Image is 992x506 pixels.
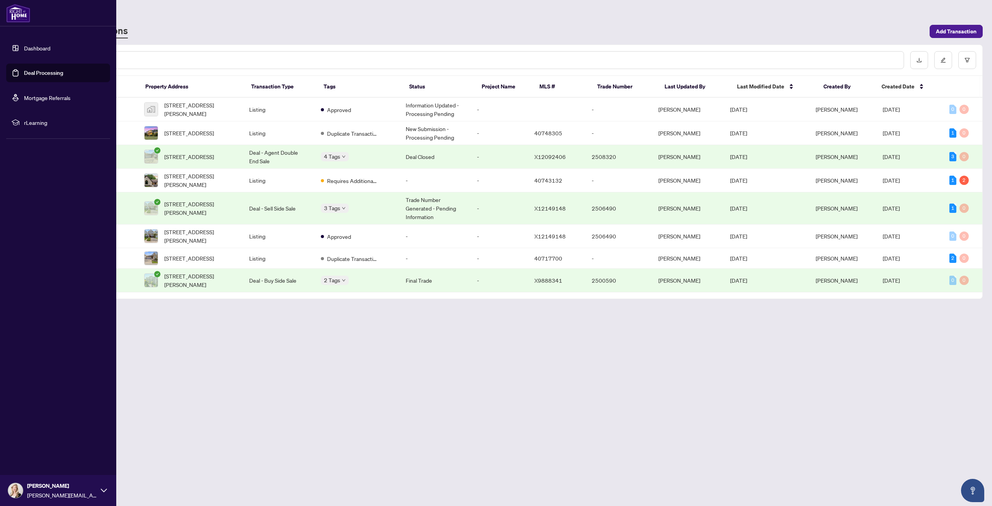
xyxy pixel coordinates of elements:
span: [DATE] [883,177,900,184]
span: down [342,278,346,282]
span: [DATE] [883,255,900,262]
td: Listing [243,248,315,269]
td: Deal - Sell Side Sale [243,192,315,225]
span: X12149148 [534,233,566,240]
span: Duplicate Transaction [327,129,377,138]
td: - [471,192,528,225]
td: - [400,248,471,269]
td: 2500590 [586,269,652,292]
span: [DATE] [730,153,747,160]
th: Tags [317,76,403,98]
span: edit [940,57,946,63]
span: [DATE] [730,277,747,284]
div: 2 [949,254,956,263]
td: Listing [243,225,315,248]
span: [PERSON_NAME] [816,130,858,136]
a: Deal Processing [24,69,63,76]
td: Trade Number Generated - Pending Information [400,192,471,225]
span: check-circle [154,271,160,277]
td: - [471,169,528,192]
span: Duplicate Transaction [327,254,377,263]
td: - [471,269,528,292]
a: Dashboard [24,45,50,52]
td: Listing [243,121,315,145]
th: Created By [817,76,875,98]
td: [PERSON_NAME] [652,145,724,169]
td: Deal - Buy Side Sale [243,269,315,292]
span: rLearning [24,118,105,127]
span: [PERSON_NAME] [816,153,858,160]
span: 40717700 [534,255,562,262]
div: 0 [949,231,956,241]
img: thumbnail-img [145,150,158,163]
span: X9888341 [534,277,562,284]
td: Final Trade [400,269,471,292]
td: - [586,121,652,145]
img: thumbnail-img [145,252,158,265]
span: [DATE] [883,233,900,240]
td: Information Updated - Processing Pending [400,98,471,121]
span: check-circle [154,147,160,154]
td: Deal Closed [400,145,471,169]
th: Last Modified Date [731,76,818,98]
td: [PERSON_NAME] [652,192,724,225]
div: 0 [959,254,969,263]
td: - [586,169,652,192]
span: [STREET_ADDRESS] [164,152,214,161]
span: [DATE] [883,153,900,160]
span: [PERSON_NAME] [816,205,858,212]
span: [DATE] [730,233,747,240]
button: filter [958,51,976,69]
div: 1 [949,176,956,185]
div: 1 [949,128,956,138]
td: 2506490 [586,225,652,248]
span: [PERSON_NAME] [27,482,97,490]
td: - [400,169,471,192]
th: Project Name [475,76,533,98]
span: [DATE] [730,130,747,136]
span: [DATE] [730,255,747,262]
td: [PERSON_NAME] [652,121,724,145]
span: [STREET_ADDRESS][PERSON_NAME] [164,172,237,189]
th: Last Updated By [658,76,731,98]
div: 2 [959,176,969,185]
td: Listing [243,169,315,192]
td: [PERSON_NAME] [652,225,724,248]
img: thumbnail-img [145,230,158,243]
img: logo [6,4,30,22]
td: - [471,121,528,145]
span: X12149148 [534,205,566,212]
div: 0 [959,231,969,241]
span: [DATE] [883,205,900,212]
td: [PERSON_NAME] [652,269,724,292]
td: - [471,225,528,248]
span: [DATE] [883,106,900,113]
td: - [471,248,528,269]
th: Trade Number [591,76,658,98]
td: - [400,225,471,248]
td: [PERSON_NAME] [652,169,724,192]
span: check-circle [154,199,160,205]
td: New Submission - Processing Pending [400,121,471,145]
span: filter [964,57,970,63]
span: [STREET_ADDRESS][PERSON_NAME] [164,101,237,118]
button: edit [934,51,952,69]
span: [DATE] [730,106,747,113]
span: 40748305 [534,130,562,136]
td: - [471,145,528,169]
span: [PERSON_NAME] [816,255,858,262]
span: [DATE] [730,177,747,184]
span: [STREET_ADDRESS][PERSON_NAME] [164,272,237,289]
a: Mortgage Referrals [24,94,71,101]
span: 4 Tags [324,152,340,161]
th: Status [403,76,475,98]
th: Transaction Type [245,76,317,98]
div: 0 [949,105,956,114]
span: 2 Tags [324,276,340,285]
span: [STREET_ADDRESS] [164,129,214,137]
td: [PERSON_NAME] [652,98,724,121]
span: [PERSON_NAME][EMAIL_ADDRESS][DOMAIN_NAME] [27,491,97,499]
button: Add Transaction [930,25,983,38]
span: [STREET_ADDRESS] [164,254,214,262]
span: 3 Tags [324,204,340,212]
